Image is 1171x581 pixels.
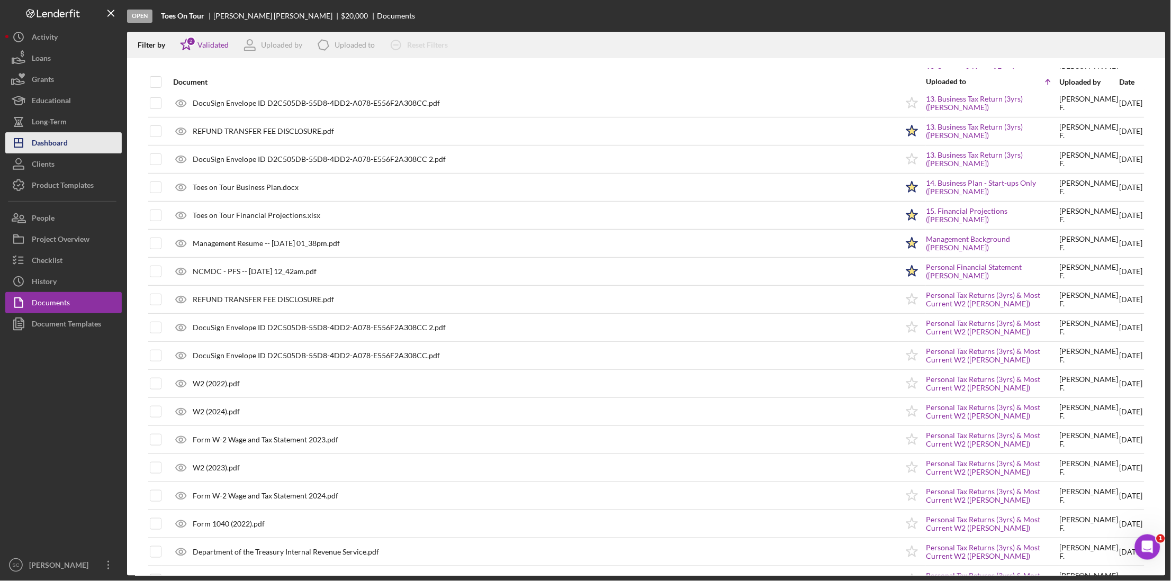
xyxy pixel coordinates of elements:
div: Form W-2 Wage and Tax Statement 2023.pdf [193,435,338,444]
div: [DATE] [1120,258,1143,285]
div: [PERSON_NAME] F . [1060,375,1119,392]
div: Document [173,78,898,86]
a: Personal Financial Statement ([PERSON_NAME]) [926,263,1059,280]
div: [DATE] [1120,118,1143,144]
div: [PERSON_NAME] F . [1060,123,1119,140]
button: SC[PERSON_NAME] [5,555,122,576]
div: Product Templates [32,175,94,198]
a: Loans [5,48,122,69]
div: Checklist [32,250,62,274]
a: Personal Tax Returns (3yrs) & Most Current W2 ([PERSON_NAME]) [926,515,1059,532]
div: [PERSON_NAME] F . [1060,95,1119,112]
div: [PERSON_NAME] F . [1060,431,1119,448]
div: Long-Term [32,111,67,135]
div: [DATE] [1120,398,1143,425]
a: Clients [5,153,122,175]
div: [PERSON_NAME] F . [1060,347,1119,364]
div: Validated [197,41,229,49]
div: Dashboard [32,132,68,156]
button: Project Overview [5,229,122,250]
a: Documents [5,292,122,313]
div: DocuSign Envelope ID D2C505DB-55D8-4DD2-A078-E556F2A308CC 2.pdf [193,323,446,332]
div: W2 (2022).pdf [193,379,240,388]
div: [PERSON_NAME] F . [1060,235,1119,252]
div: Management Resume -- [DATE] 01_38pm.pdf [193,239,340,248]
div: [DATE] [1120,230,1143,257]
a: 13. Business Tax Return (3yrs) ([PERSON_NAME]) [926,95,1059,112]
div: Clients [32,153,55,177]
a: Personal Tax Returns (3yrs) & Most Current W2 ([PERSON_NAME]) [926,459,1059,476]
a: Personal Tax Returns (3yrs) & Most Current W2 ([PERSON_NAME]) [926,487,1059,504]
div: REFUND TRANSFER FEE DISCLOSURE.pdf [193,295,334,304]
a: Personal Tax Returns (3yrs) & Most Current W2 ([PERSON_NAME]) [926,543,1059,560]
div: [PERSON_NAME] [PERSON_NAME] [213,12,341,20]
b: Toes On Tour [161,12,204,20]
a: 15. Financial Projections ([PERSON_NAME]) [926,207,1059,224]
div: Educational [32,90,71,114]
div: Activity [32,26,58,50]
a: Personal Tax Returns (3yrs) & Most Current W2 ([PERSON_NAME]) [926,375,1059,392]
div: Uploaded to [335,41,375,49]
div: Form W-2 Wage and Tax Statement 2024.pdf [193,492,338,500]
div: [PERSON_NAME] F . [1060,487,1119,504]
div: W2 (2024).pdf [193,407,240,416]
div: DocuSign Envelope ID D2C505DB-55D8-4DD2-A078-E556F2A308CC 2.pdf [193,155,446,164]
button: Product Templates [5,175,122,196]
div: Form 1040 (2022).pdf [193,520,265,528]
button: Document Templates [5,313,122,334]
span: 1 [1157,534,1165,543]
div: [PERSON_NAME] F . [1060,207,1119,224]
button: Reset Filters [383,34,458,56]
div: [DATE] [1120,511,1143,537]
button: People [5,207,122,229]
div: [DATE] [1120,455,1143,481]
div: [PERSON_NAME] F . [1060,179,1119,196]
a: 13. Business Tax Return (3yrs) ([PERSON_NAME]) [926,151,1059,168]
button: Dashboard [5,132,122,153]
a: History [5,271,122,292]
div: Loans [32,48,51,71]
div: W2 (2023).pdf [193,464,240,472]
div: [PERSON_NAME] F . [1060,263,1119,280]
div: [DATE] [1120,90,1143,116]
div: [DATE] [1120,483,1143,509]
div: Document Templates [32,313,101,337]
div: [DATE] [1120,202,1143,229]
div: [PERSON_NAME] F . [1060,515,1119,532]
iframe: Intercom live chat [1135,534,1160,560]
div: [PERSON_NAME] F . [1060,319,1119,336]
div: Open [127,10,152,23]
div: [DATE] [1120,342,1143,369]
a: Activity [5,26,122,48]
div: Documents [32,292,70,316]
div: [PERSON_NAME] [26,555,95,578]
button: Long-Term [5,111,122,132]
a: Checklist [5,250,122,271]
span: $20,000 [341,11,368,20]
a: 13. Business Tax Return (3yrs) ([PERSON_NAME]) [926,123,1059,140]
div: NCMDC - PFS -- [DATE] 12_42am.pdf [193,267,317,276]
a: Personal Tax Returns (3yrs) & Most Current W2 ([PERSON_NAME]) [926,403,1059,420]
text: SC [12,562,19,568]
a: Personal Tax Returns (3yrs) & Most Current W2 ([PERSON_NAME]) [926,291,1059,308]
div: REFUND TRANSFER FEE DISCLOSURE.pdf [193,127,334,135]
div: [PERSON_NAME] F . [1060,151,1119,168]
div: Filter by [138,41,173,49]
div: [DATE] [1120,539,1143,565]
a: 14. Business Plan - Start-ups Only ([PERSON_NAME]) [926,179,1059,196]
div: [PERSON_NAME] F . [1060,459,1119,476]
div: Toes on Tour Business Plan.docx [193,183,299,192]
div: [DATE] [1120,146,1143,173]
a: Personal Tax Returns (3yrs) & Most Current W2 ([PERSON_NAME]) [926,347,1059,364]
button: Educational [5,90,122,111]
div: Department of the Treasury Internal Revenue Service.pdf [193,548,379,556]
div: DocuSign Envelope ID D2C505DB-55D8-4DD2-A078-E556F2A308CC.pdf [193,351,440,360]
button: Grants [5,69,122,90]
